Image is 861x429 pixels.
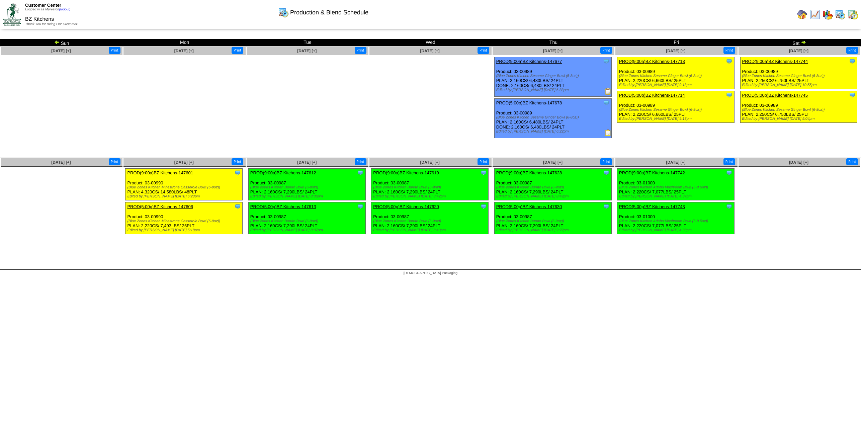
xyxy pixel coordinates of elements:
div: (Blue Zones Kitchen Minestrone Casserole Bowl (6-9oz)) [127,219,242,223]
div: (Blue Zones Kitchen Burrito Bowl (6-9oz)) [496,185,611,189]
button: Print [355,158,366,165]
button: Print [600,47,612,54]
div: Product: 03-00989 PLAN: 2,220CS / 6,660LBS / 25PLT [617,57,735,89]
a: [DATE] [+] [420,49,440,53]
div: Edited by [PERSON_NAME] [DATE] 5:18pm [127,228,242,232]
span: [DEMOGRAPHIC_DATA] Packaging [404,271,457,275]
a: PROD(5:00p)BZ Kitchens-147743 [619,204,685,209]
button: Print [600,158,612,165]
a: [DATE] [+] [174,49,194,53]
a: PROD(5:00p)BZ Kitchens-147620 [373,204,439,209]
a: PROD(5:00p)BZ Kitchens-147630 [496,204,562,209]
div: (Blue Zones Kitchen Sesame Ginger Bowl (6-8oz)) [496,115,611,119]
div: Edited by [PERSON_NAME] [DATE] 4:38pm [619,228,734,232]
div: Edited by [PERSON_NAME] [DATE] 8:37pm [250,228,365,232]
span: [DATE] [+] [174,160,194,165]
div: Product: 03-00989 PLAN: 2,220CS / 6,660LBS / 25PLT [617,91,735,123]
a: [DATE] [+] [51,49,71,53]
button: Print [478,47,489,54]
a: PROD(5:00p)BZ Kitchens-147606 [127,204,193,209]
div: (Blue Zones Kitchen Minestrone Casserole Bowl (6-9oz)) [127,185,242,189]
button: Print [846,47,858,54]
div: Edited by [PERSON_NAME] [DATE] 8:43pm [373,228,488,232]
a: PROD(5:00p)BZ Kitchens-147714 [619,93,685,98]
img: Tooltip [234,169,241,176]
img: Production Report [605,130,611,136]
a: [DATE] [+] [666,49,685,53]
img: arrowright.gif [801,39,806,45]
img: calendarprod.gif [835,9,846,20]
button: Print [109,158,120,165]
div: Product: 03-01000 PLAN: 2,220CS / 7,077LBS / 25PLT [617,169,735,200]
img: Tooltip [357,203,364,210]
div: Edited by [PERSON_NAME] [DATE] 9:22pm [496,228,611,232]
div: Edited by [PERSON_NAME] [DATE] 4:37pm [619,194,734,198]
div: (Blue Zones Kitchen Sesame Ginger Bowl (6-8oz)) [742,74,857,78]
a: PROD(9:00a)BZ Kitchens-147742 [619,170,685,175]
span: Production & Blend Schedule [290,9,368,16]
td: Mon [123,39,246,47]
div: Edited by [PERSON_NAME] [DATE] 5:04pm [742,117,857,121]
img: Tooltip [726,169,733,176]
div: (Blue Zones Kitchen Sesame Ginger Bowl (6-8oz)) [496,74,611,78]
td: Fri [615,39,738,47]
div: Edited by [PERSON_NAME] [DATE] 10:55pm [742,83,857,87]
a: [DATE] [+] [297,160,317,165]
div: Product: 03-00987 PLAN: 2,160CS / 7,290LBS / 24PLT [494,202,611,234]
a: [DATE] [+] [789,160,808,165]
div: Product: 03-00987 PLAN: 2,160CS / 7,290LBS / 24PLT [248,202,365,234]
div: Edited by [PERSON_NAME] [DATE] 9:13pm [619,117,734,121]
div: Product: 03-00987 PLAN: 2,160CS / 7,290LBS / 24PLT [371,202,489,234]
td: Thu [492,39,615,47]
div: Edited by [PERSON_NAME] [DATE] 8:42pm [373,194,488,198]
div: Product: 03-00987 PLAN: 2,160CS / 7,290LBS / 24PLT [371,169,489,200]
button: Print [232,158,243,165]
a: [DATE] [+] [789,49,808,53]
div: Edited by [PERSON_NAME] [DATE] 9:13pm [619,83,734,87]
img: Tooltip [603,58,610,65]
span: Logged in as Mpreston [25,8,71,11]
div: Product: 03-00989 PLAN: 2,160CS / 6,480LBS / 24PLT DONE: 2,160CS / 6,480LBS / 24PLT [494,57,611,97]
a: PROD(5:00p)BZ Kitchens-147745 [742,93,808,98]
span: [DATE] [+] [666,160,685,165]
img: arrowleft.gif [54,39,60,45]
img: Tooltip [849,92,856,98]
div: Edited by [PERSON_NAME] [DATE] 6:33pm [496,88,611,92]
div: (Blue Zones Kitchen Burrito Bowl (6-9oz)) [250,219,365,223]
img: Tooltip [603,203,610,210]
div: (Blue Zones Kitchen Burrito Bowl (6-9oz)) [373,185,488,189]
span: Thank You for Being Our Customer! [25,22,78,26]
button: Print [723,158,735,165]
div: Product: 03-00989 PLAN: 2,250CS / 6,750LBS / 25PLT [740,57,857,89]
img: Tooltip [480,203,487,210]
img: Tooltip [603,99,610,106]
img: Tooltip [357,169,364,176]
div: Edited by [PERSON_NAME] [DATE] 8:49pm [496,194,611,198]
div: (Blue Zones Kitchen Burrito Bowl (6-9oz)) [373,219,488,223]
div: Product: 03-00987 PLAN: 2,160CS / 7,290LBS / 24PLT [494,169,611,200]
img: Tooltip [726,92,733,98]
span: [DATE] [+] [51,160,71,165]
button: Print [355,47,366,54]
div: Edited by [PERSON_NAME] [DATE] 8:36pm [250,194,365,198]
div: Product: 03-00989 PLAN: 2,250CS / 6,750LBS / 25PLT [740,91,857,123]
a: [DATE] [+] [420,160,440,165]
a: [DATE] [+] [543,49,563,53]
div: Product: 03-00989 PLAN: 2,160CS / 6,480LBS / 24PLT DONE: 2,160CS / 6,480LBS / 24PLT [494,99,611,138]
div: (Blue Zones Kitchen Burrito Bowl (6-9oz)) [250,185,365,189]
span: BZ Kitchens [25,16,54,22]
div: (Blue Zones Kitchen Burrito Bowl (6-9oz)) [496,219,611,223]
a: PROD(9:00a)BZ Kitchens-147619 [373,170,439,175]
td: Wed [369,39,492,47]
a: (logout) [59,8,71,11]
div: Edited by [PERSON_NAME] [DATE] 6:23pm [127,194,242,198]
button: Print [723,47,735,54]
a: [DATE] [+] [543,160,563,165]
